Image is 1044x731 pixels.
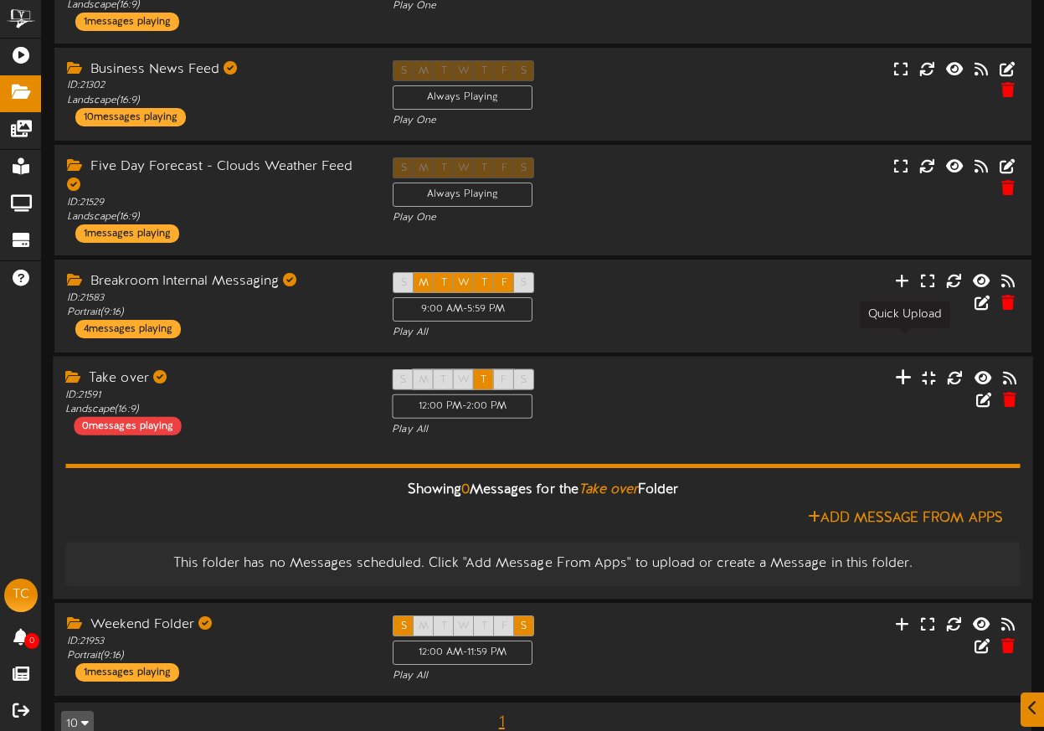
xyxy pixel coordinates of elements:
span: 0 [461,482,470,497]
button: Add Message From Apps [803,508,1008,529]
div: TC [4,579,38,612]
div: ID: 21953 Portrait ( 9:16 ) [67,635,368,663]
div: Weekend Folder [67,615,368,635]
span: S [401,620,407,632]
div: ID: 21529 Landscape ( 16:9 ) [67,196,368,224]
span: T [481,277,487,289]
span: S [521,374,527,386]
div: 12:00 AM - 11:59 PM [393,641,532,665]
span: T [440,374,446,386]
div: 12:00 PM - 2:00 PM [392,394,532,419]
span: T [441,277,447,289]
div: Play All [393,669,693,683]
div: Always Playing [393,183,532,207]
i: Take over [579,482,638,497]
div: Play All [393,326,693,340]
div: ID: 21302 Landscape ( 16:9 ) [67,79,368,107]
div: 9:00 AM - 5:59 PM [393,297,532,322]
div: Business News Feed [67,60,368,80]
div: Play All [392,423,693,437]
div: ID: 21583 Portrait ( 9:16 ) [67,291,368,320]
div: Breakroom Internal Messaging [67,272,368,291]
span: F [501,620,507,632]
span: S [400,374,406,386]
div: Play One [393,114,693,128]
span: W [458,374,470,386]
span: S [521,277,527,289]
span: M [419,620,429,632]
div: 0 messages playing [74,417,181,435]
span: F [501,277,507,289]
div: 1 messages playing [75,663,179,682]
div: 4 messages playing [75,320,181,338]
div: ID: 21591 Landscape ( 16:9 ) [65,389,367,417]
div: Play One [393,211,693,225]
span: W [458,620,470,632]
div: Take over [65,369,367,389]
span: S [401,277,407,289]
div: Five Day Forecast - Clouds Weather Feed [67,157,368,196]
span: T [481,620,487,632]
div: Always Playing [393,85,532,110]
div: Showing Messages for the Folder [53,472,1033,508]
div: This folder has no Messages scheduled. Click "Add Message From Apps" to upload or create a Messag... [78,554,1007,574]
div: 10 messages playing [75,108,186,126]
span: 0 [24,633,39,649]
span: T [441,620,447,632]
span: S [521,620,527,632]
span: F [501,374,507,386]
div: 1 messages playing [75,224,179,243]
span: W [458,277,470,289]
span: M [419,277,429,289]
div: 1 messages playing [75,13,179,31]
span: T [481,374,486,386]
span: M [419,374,429,386]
